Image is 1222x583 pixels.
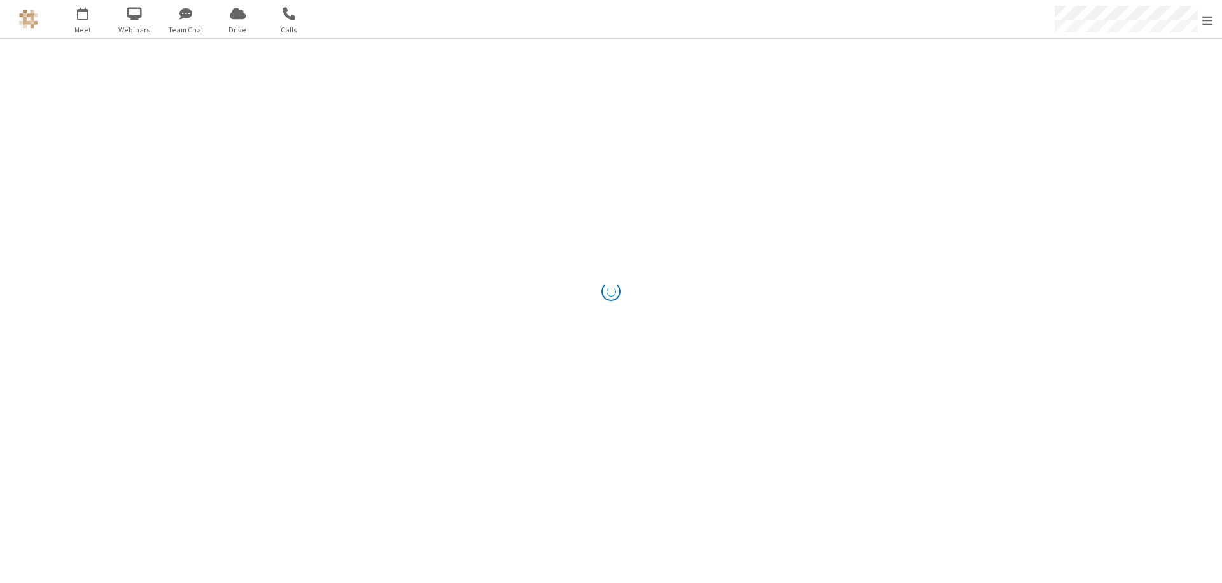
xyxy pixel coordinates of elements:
[19,10,38,29] img: QA Selenium DO NOT DELETE OR CHANGE
[59,24,107,36] span: Meet
[214,24,262,36] span: Drive
[111,24,158,36] span: Webinars
[162,24,210,36] span: Team Chat
[265,24,313,36] span: Calls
